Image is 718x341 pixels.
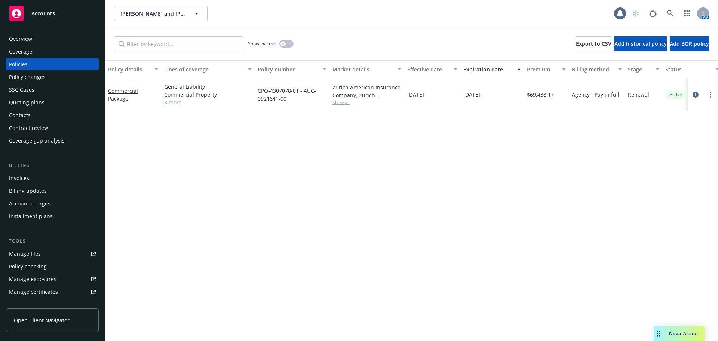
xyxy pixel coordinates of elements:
[120,10,185,18] span: [PERSON_NAME] and [PERSON_NAME], etal
[332,66,393,73] div: Market details
[9,286,58,298] div: Manage certificates
[670,36,709,51] button: Add BOR policy
[9,185,47,197] div: Billing updates
[9,97,45,109] div: Quoting plans
[6,71,99,83] a: Policy changes
[668,91,683,98] span: Active
[9,58,28,70] div: Policies
[628,6,643,21] a: Start snowing
[329,60,404,78] button: Market details
[9,109,31,121] div: Contacts
[6,248,99,260] a: Manage files
[164,91,252,98] a: Commercial Property
[6,162,99,169] div: Billing
[6,84,99,96] a: SSC Cases
[669,330,699,337] span: Nova Assist
[164,83,252,91] a: General Liability
[407,91,424,98] span: [DATE]
[114,36,243,51] input: Filter by keyword...
[9,122,48,134] div: Contract review
[108,66,150,73] div: Policy details
[6,58,99,70] a: Policies
[248,40,276,47] span: Show inactive
[576,40,611,47] span: Export to CSV
[572,91,619,98] span: Agency - Pay in full
[645,6,660,21] a: Report a Bug
[6,46,99,58] a: Coverage
[31,10,55,16] span: Accounts
[9,198,50,210] div: Account charges
[9,71,46,83] div: Policy changes
[9,210,53,222] div: Installment plans
[407,66,449,73] div: Effective date
[665,66,711,73] div: Status
[9,299,47,311] div: Manage claims
[404,60,460,78] button: Effective date
[105,60,161,78] button: Policy details
[6,273,99,285] a: Manage exposures
[9,172,29,184] div: Invoices
[332,99,401,106] span: Show all
[161,60,255,78] button: Lines of coverage
[9,84,34,96] div: SSC Cases
[628,66,651,73] div: Stage
[654,326,663,341] div: Drag to move
[628,91,649,98] span: Renewal
[460,60,524,78] button: Expiration date
[6,3,99,24] a: Accounts
[9,273,56,285] div: Manage exposures
[164,66,243,73] div: Lines of coverage
[524,60,569,78] button: Premium
[625,60,662,78] button: Stage
[6,97,99,109] a: Quoting plans
[9,33,32,45] div: Overview
[6,286,99,298] a: Manage certificates
[255,60,329,78] button: Policy number
[463,91,480,98] span: [DATE]
[6,237,99,245] div: Tools
[6,109,99,121] a: Contacts
[258,66,318,73] div: Policy number
[614,36,667,51] button: Add historical policy
[9,261,47,273] div: Policy checking
[6,33,99,45] a: Overview
[706,90,715,99] a: more
[108,87,138,102] a: Commercial Package
[680,6,695,21] a: Switch app
[576,36,611,51] button: Export to CSV
[654,326,705,341] button: Nova Assist
[569,60,625,78] button: Billing method
[527,66,558,73] div: Premium
[6,261,99,273] a: Policy checking
[258,87,326,103] span: CPO-4307078-01 - AUC-0921641-00
[6,299,99,311] a: Manage claims
[114,6,208,21] button: [PERSON_NAME] and [PERSON_NAME], etal
[614,40,667,47] span: Add historical policy
[6,172,99,184] a: Invoices
[6,210,99,222] a: Installment plans
[332,83,401,99] div: Zurich American Insurance Company, Zurich Insurance Group
[527,91,554,98] span: $69,438.17
[670,40,709,47] span: Add BOR policy
[14,316,70,324] span: Open Client Navigator
[463,66,513,73] div: Expiration date
[164,98,252,106] a: 3 more
[691,90,700,99] a: circleInformation
[6,198,99,210] a: Account charges
[663,6,678,21] a: Search
[6,122,99,134] a: Contract review
[6,135,99,147] a: Coverage gap analysis
[6,185,99,197] a: Billing updates
[572,66,614,73] div: Billing method
[9,248,41,260] div: Manage files
[9,46,32,58] div: Coverage
[9,135,65,147] div: Coverage gap analysis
